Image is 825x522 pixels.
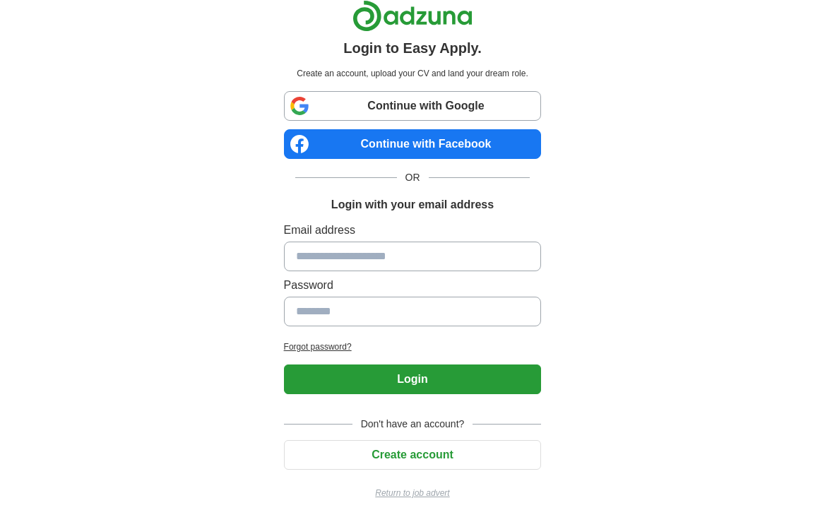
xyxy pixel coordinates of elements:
a: Create account [284,449,542,461]
a: Forgot password? [284,340,542,353]
h1: Login to Easy Apply. [343,37,482,59]
button: Create account [284,440,542,470]
a: Return to job advert [284,487,542,499]
h1: Login with your email address [331,196,494,213]
p: Create an account, upload your CV and land your dream role. [287,67,539,80]
button: Login [284,364,542,394]
label: Email address [284,222,542,239]
label: Password [284,277,542,294]
span: OR [397,170,429,185]
span: Don't have an account? [352,417,473,432]
a: Continue with Facebook [284,129,542,159]
a: Continue with Google [284,91,542,121]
